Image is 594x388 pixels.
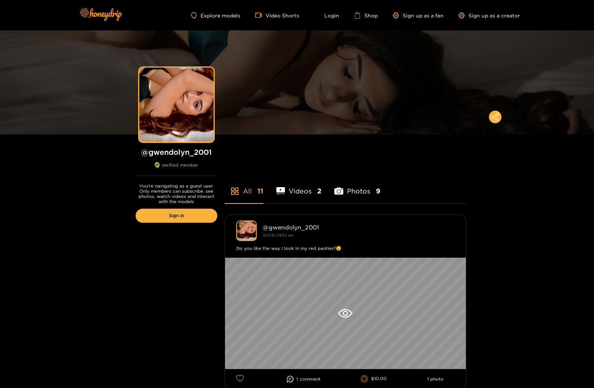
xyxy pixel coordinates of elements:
a: Sign in [136,209,217,223]
small: [DATE] 09:53 am [263,233,293,237]
li: 1 photo [427,376,444,382]
span: 9 [376,186,380,196]
span: comment [300,376,321,382]
h1: @ gwendolyn_2001 [136,147,217,157]
a: Sign up as a fan [393,12,444,19]
img: gwendolyn_2001 [236,221,257,241]
span: video-camera [255,12,266,19]
li: 1 [287,376,321,382]
li: Videos [276,170,322,203]
span: appstore [230,187,239,196]
span: 2 [317,186,321,196]
p: You're navigating as a guest user. Only members can subscribe, see photos, watch videos and inter... [136,183,217,204]
li: $10.00 [361,375,387,383]
div: verified member [136,162,217,176]
div: Do you like the way I look in my red panties?😉 [236,245,455,252]
a: Login [314,12,339,19]
span: 11 [257,186,263,196]
a: Sign up as a creator [458,12,520,19]
a: Shop [354,12,378,19]
li: Photos [334,170,380,203]
li: All [225,170,263,203]
a: Explore models [191,12,240,19]
a: Video Shorts [255,12,299,19]
div: @ gwendolyn_2001 [263,224,455,231]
